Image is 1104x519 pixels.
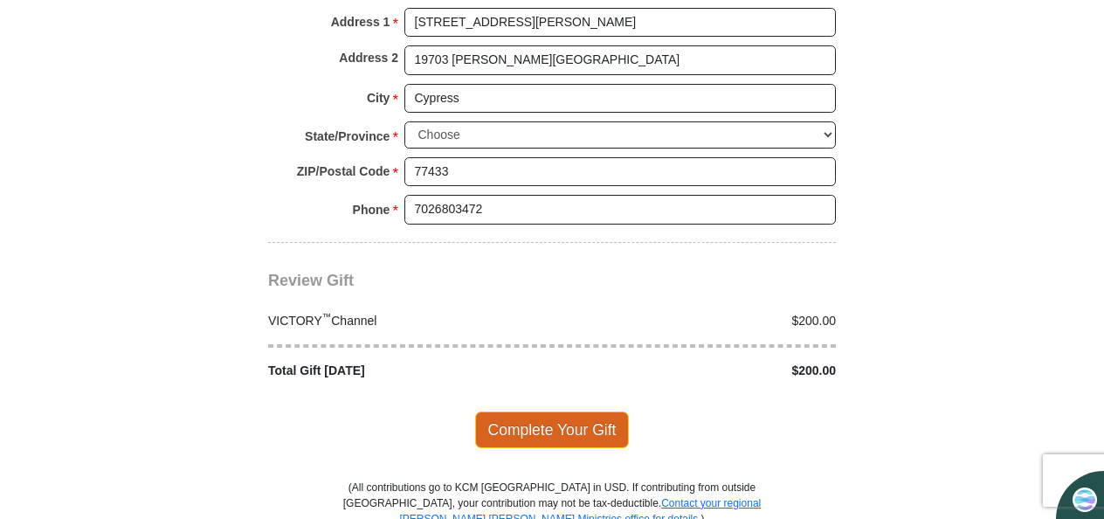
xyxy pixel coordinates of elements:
[552,362,845,380] div: $200.00
[475,412,630,448] span: Complete Your Gift
[322,311,332,322] sup: ™
[353,197,390,222] strong: Phone
[268,272,354,289] span: Review Gift
[367,86,390,110] strong: City
[259,362,553,380] div: Total Gift [DATE]
[331,10,390,34] strong: Address 1
[305,124,390,149] strong: State/Province
[552,312,845,330] div: $200.00
[259,312,553,330] div: VICTORY Channel
[339,45,398,70] strong: Address 2
[297,159,390,183] strong: ZIP/Postal Code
